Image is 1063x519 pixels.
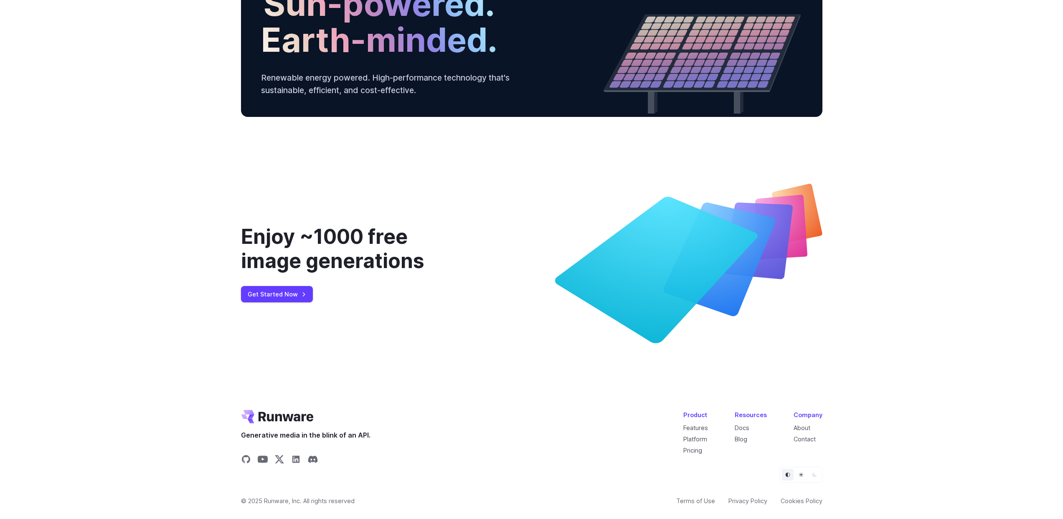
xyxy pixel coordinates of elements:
[241,286,313,302] a: Get Started Now
[241,225,468,273] div: Enjoy ~1000 free image generations
[794,410,822,420] div: Company
[241,410,314,423] a: Go to /
[683,447,702,454] a: Pricing
[261,71,532,97] p: Renewable energy powered. High-performance technology that's sustainable, efficient, and cost-eff...
[781,496,822,506] a: Cookies Policy
[676,496,715,506] a: Terms of Use
[291,454,301,467] a: Share on LinkedIn
[794,424,810,431] a: About
[809,469,820,481] button: Dark
[274,454,284,467] a: Share on X
[782,469,794,481] button: Default
[735,424,749,431] a: Docs
[258,454,268,467] a: Share on YouTube
[241,454,251,467] a: Share on GitHub
[241,430,370,441] span: Generative media in the blink of an API.
[794,435,816,443] a: Contact
[735,435,747,443] a: Blog
[683,424,708,431] a: Features
[683,410,708,420] div: Product
[683,435,707,443] a: Platform
[308,454,318,467] a: Share on Discord
[728,496,767,506] a: Privacy Policy
[795,469,807,481] button: Light
[735,410,767,420] div: Resources
[241,496,355,506] span: © 2025 Runware, Inc. All rights reserved
[780,467,822,483] ul: Theme selector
